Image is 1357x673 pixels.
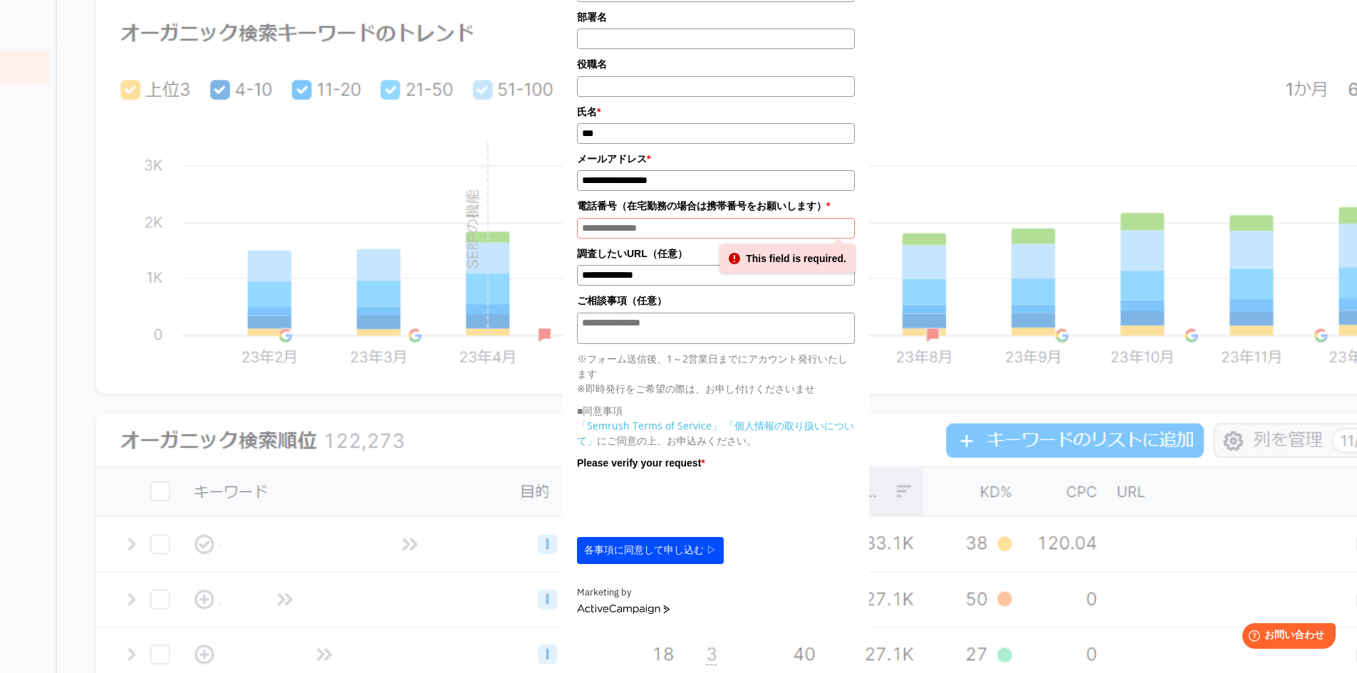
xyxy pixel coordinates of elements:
p: にご同意の上、お申込みください。 [577,418,855,448]
div: Marketing by [577,585,855,600]
p: ※フォーム送信後、1～2営業日までにアカウント発行いたします ※即時発行をご希望の際は、お申し付けくださいませ [577,351,855,396]
label: 調査したいURL（任意） [577,246,855,261]
label: ご相談事項（任意） [577,293,855,308]
a: 「Semrush Terms of Service」 [577,419,722,432]
p: ■同意事項 [577,403,855,418]
a: 「個人情報の取り扱いについて」 [577,419,854,447]
label: 部署名 [577,9,855,25]
label: メールアドレス [577,151,855,167]
div: This field is required. [720,244,855,273]
label: 役職名 [577,56,855,72]
label: 電話番号（在宅勤務の場合は携帯番号をお願いします） [577,198,855,214]
iframe: reCAPTCHA [577,474,794,530]
label: Please verify your request [577,455,855,471]
label: 氏名 [577,104,855,120]
button: 各事項に同意して申し込む ▷ [577,537,724,564]
iframe: Help widget launcher [1230,617,1341,657]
